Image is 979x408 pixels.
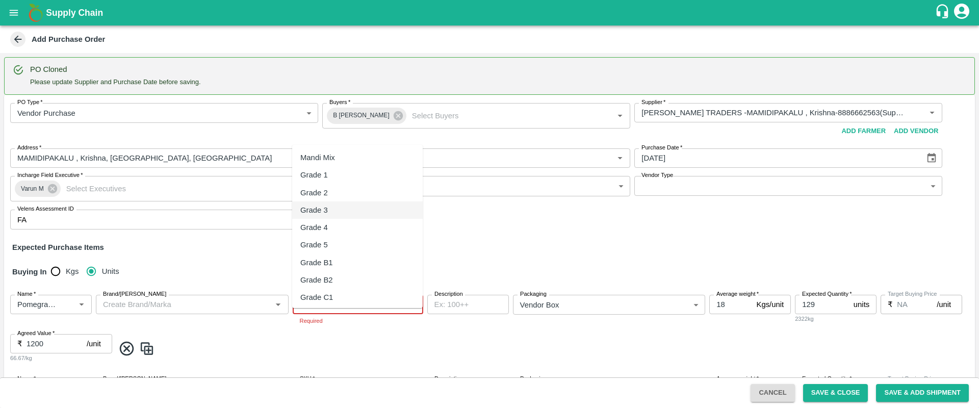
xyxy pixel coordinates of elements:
[25,3,46,23] img: logo
[300,222,328,233] div: Grade 4
[103,375,166,383] label: Brand/[PERSON_NAME]
[837,122,890,140] button: Add Farmer
[139,340,154,357] img: CloneIcon
[99,298,255,311] input: Create Brand/Marka
[103,290,166,298] label: Brand/[PERSON_NAME]
[2,1,25,24] button: open drawer
[613,151,627,165] button: Open
[952,2,971,23] div: account of current user
[888,375,937,383] label: Target Buying Price
[300,274,333,286] div: Grade B2
[10,148,318,168] input: Address
[62,182,285,195] input: Select Executives
[795,295,849,314] input: 0
[12,243,104,251] strong: Expected Purchase Items
[641,171,673,180] label: Vendor Type
[17,171,83,180] label: Incharge Field Executive
[66,266,79,277] span: Kgs
[854,299,869,310] p: units
[888,299,893,310] p: ₹
[17,214,27,225] p: FA
[17,108,75,119] p: Vendor Purchase
[329,144,364,152] label: Micropocket
[716,290,759,298] label: Average weight
[17,205,74,213] label: Velens Assessment ID
[300,257,333,268] div: Grade B1
[802,375,852,383] label: Expected Quantity
[641,98,665,107] label: Supplier
[271,298,285,311] button: Open
[51,261,127,282] div: buying_in
[300,169,328,181] div: Grade 1
[922,148,941,168] button: Choose date, selected date is Sep 8, 2025
[15,181,61,197] div: Varun M
[30,61,201,91] div: Please update Supplier and Purchase Date before saving.
[30,64,201,75] div: PO Cloned
[27,334,87,353] input: 0.0
[888,290,937,298] label: Target Buying Price
[32,35,105,43] b: Add Purchase Order
[8,261,51,283] h6: Buying In
[520,299,559,311] p: Vendor Box
[897,295,937,314] input: 0.0
[17,329,55,338] label: Agreed Value
[634,148,918,168] input: Select Date
[17,144,41,152] label: Address
[300,205,328,216] div: Grade 3
[802,290,852,298] label: Expected Quantity
[937,299,951,310] p: /unit
[13,298,59,311] input: Name
[641,144,682,152] label: Purchase Date
[300,316,416,325] p: Required
[327,110,396,121] span: B [PERSON_NAME]
[46,8,103,18] b: Supply Chain
[520,290,547,298] label: Packaging
[87,338,101,349] p: /unit
[46,6,935,20] a: Supply Chain
[300,239,328,250] div: Grade 5
[520,375,547,383] label: Packaging
[329,98,350,107] label: Buyers
[300,292,333,303] div: Grade C1
[935,4,952,22] div: customer-support
[325,151,597,165] input: Micropocket
[17,375,36,383] label: Name
[803,384,868,402] button: Save & Close
[10,353,112,363] div: 66.67/kg
[925,106,939,119] button: Open
[408,109,598,122] input: Select Buyers
[17,290,36,298] label: Name
[434,375,463,383] label: Description
[15,184,50,194] span: Varun M
[300,152,335,163] div: Mandi Mix
[637,106,909,119] input: Select Supplier
[751,384,794,402] button: Cancel
[716,375,759,383] label: Average weight
[300,187,328,198] div: Grade 2
[890,122,942,140] button: Add Vendor
[434,290,463,298] label: Description
[795,314,877,323] div: 2322kg
[709,295,752,314] input: 0.0
[17,338,22,349] p: ₹
[876,384,969,402] button: Save & Add Shipment
[300,375,315,383] label: SKU
[757,299,784,310] p: Kgs/unit
[17,98,43,107] label: PO Type
[327,108,406,124] div: B [PERSON_NAME]
[613,109,627,122] button: Open
[102,266,119,277] span: Units
[75,298,88,311] button: Open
